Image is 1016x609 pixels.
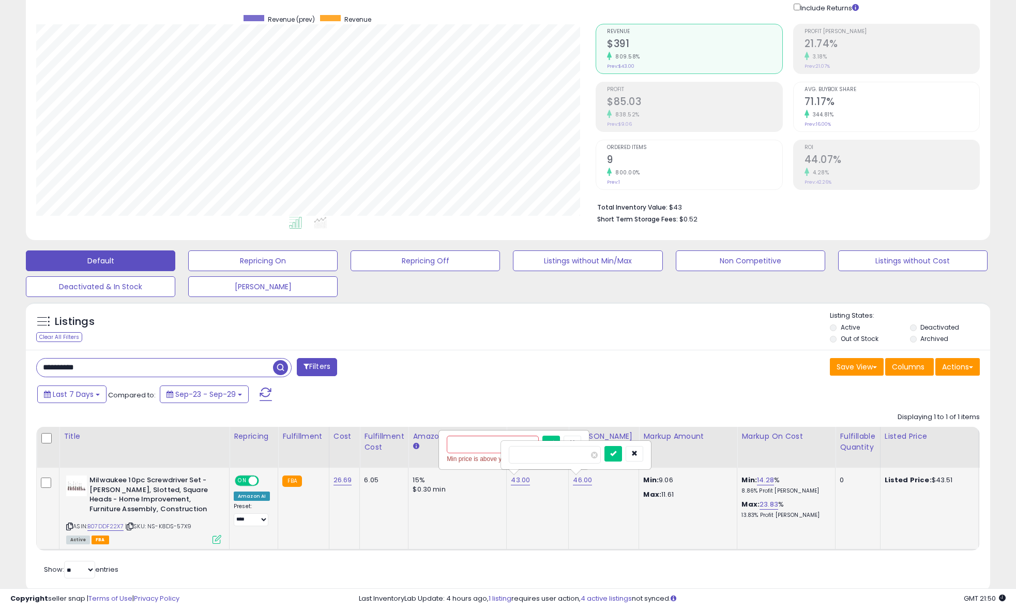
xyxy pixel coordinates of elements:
div: Title [64,431,225,442]
span: Revenue (prev) [268,15,315,24]
button: Default [26,250,175,271]
label: Archived [920,334,948,343]
span: | SKU: NS-K8DS-57X9 [125,522,191,530]
span: 2025-10-7 21:50 GMT [964,593,1006,603]
a: 23.83 [760,499,778,510]
span: $0.52 [679,214,697,224]
div: 6.05 [364,476,400,485]
strong: Copyright [10,593,48,603]
div: Min price is above your Max price [447,454,581,464]
span: Last 7 Days [53,389,94,399]
button: Repricing Off [351,250,500,271]
span: All listings currently available for purchase on Amazon [66,536,90,544]
p: 13.83% Profit [PERSON_NAME] [741,512,827,519]
span: Profit [607,87,782,93]
small: Prev: $43.00 [607,63,634,69]
b: Max: [741,499,760,509]
label: Active [841,323,860,332]
div: Fulfillment [282,431,324,442]
div: Preset: [234,503,270,526]
span: FBA [92,536,109,544]
label: Out of Stock [841,334,878,343]
a: 26.69 [333,475,352,485]
button: Columns [885,358,934,376]
div: $0.30 min [413,485,498,494]
button: Non Competitive [676,250,825,271]
h2: 21.74% [805,38,979,52]
div: % [741,500,827,519]
div: 0 [840,476,872,485]
small: Prev: 16.00% [805,121,831,127]
label: Deactivated [920,323,959,332]
div: % [741,476,827,495]
p: 11.61 [643,490,729,499]
div: Cost [333,431,356,442]
span: Profit [PERSON_NAME] [805,29,979,35]
p: 8.86% Profit [PERSON_NAME] [741,487,827,495]
button: Listings without Cost [838,250,988,271]
th: The percentage added to the cost of goods (COGS) that forms the calculator for Min & Max prices. [737,427,836,468]
span: Show: entries [44,565,118,574]
a: Terms of Use [88,593,132,603]
div: Fulfillment Cost [364,431,404,453]
div: Listed Price [885,431,974,442]
div: Repricing [234,431,274,442]
small: Prev: 21.07% [805,63,830,69]
strong: Max: [643,489,661,499]
a: 46.00 [573,475,592,485]
div: [PERSON_NAME] [573,431,634,442]
div: Include Returns [786,2,871,13]
div: seller snap | | [10,594,179,604]
a: B07DDF22X7 [87,522,124,531]
b: Listed Price: [885,475,932,485]
small: 4.28% [809,169,829,176]
small: Amazon Fees. [413,442,419,451]
h2: $391 [607,38,782,52]
small: Prev: 1 [607,179,620,185]
h2: 71.17% [805,96,979,110]
span: ROI [805,145,979,151]
button: Listings without Min/Max [513,250,662,271]
a: 1 listing [489,593,511,603]
small: FBA [282,476,301,487]
button: [PERSON_NAME] [188,276,338,297]
b: Total Inventory Value: [597,203,668,212]
div: Amazon AI [234,492,270,501]
div: ASIN: [66,476,221,543]
span: Compared to: [108,390,156,400]
span: Revenue [607,29,782,35]
small: Prev: $9.06 [607,121,632,127]
h2: 44.07% [805,154,979,168]
small: 344.81% [809,111,834,118]
li: $43 [597,200,972,213]
small: Prev: 42.26% [805,179,831,185]
div: Fulfillable Quantity [840,431,875,453]
b: Min: [741,475,757,485]
div: Markup on Cost [741,431,831,442]
h2: $85.03 [607,96,782,110]
button: Filters [297,358,337,376]
h5: Listings [55,315,95,329]
button: Repricing On [188,250,338,271]
small: 838.52% [612,111,640,118]
button: Actions [935,358,980,376]
a: 4 active listings [581,593,632,603]
small: 3.18% [809,53,827,61]
div: Last InventoryLab Update: 4 hours ago, requires user action, not synced. [359,594,1006,604]
button: Deactivated & In Stock [26,276,175,297]
h2: 9 [607,154,782,168]
div: Amazon Fees [413,431,502,442]
button: Last 7 Days [37,385,107,403]
div: 15% [413,476,498,485]
a: 14.28 [757,475,774,485]
b: Milwaukee 10pc Screwdriver Set - [PERSON_NAME], Slotted, Square Heads - Home Improvement, Furnitu... [89,476,215,516]
button: Save View [830,358,884,376]
a: Privacy Policy [134,593,179,603]
span: Revenue [344,15,371,24]
div: $43.51 [885,476,970,485]
b: Short Term Storage Fees: [597,215,678,224]
button: Sep-23 - Sep-29 [160,385,249,403]
strong: Min: [643,475,659,485]
span: OFF [257,477,274,485]
a: 43.00 [511,475,530,485]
